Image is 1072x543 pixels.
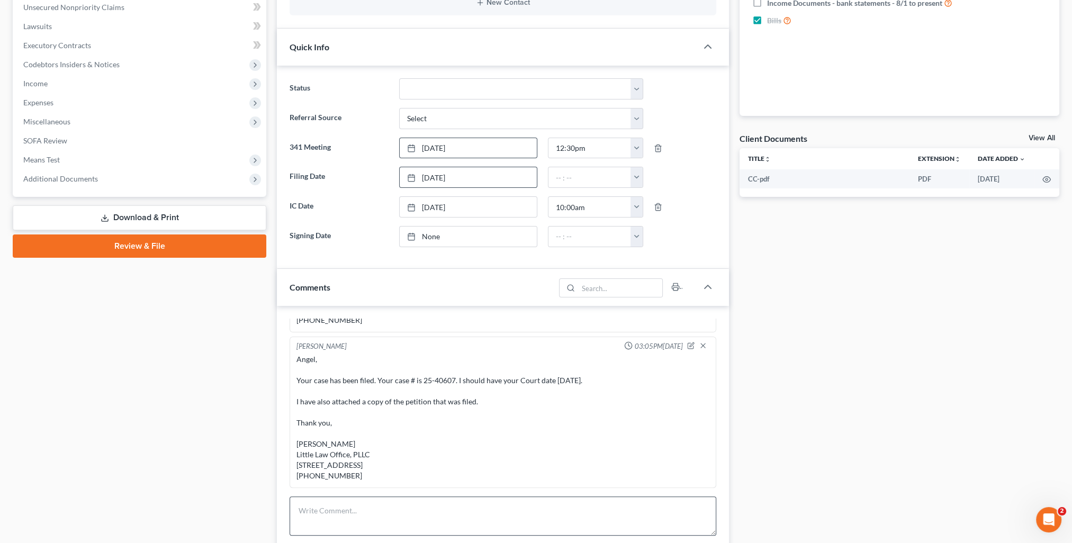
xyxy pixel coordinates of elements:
i: unfold_more [764,156,771,162]
span: 03:05PM[DATE] [635,341,683,351]
input: -- : -- [548,167,631,187]
span: 2 [1058,507,1066,515]
a: View All [1029,134,1055,142]
a: Executory Contracts [15,36,266,55]
span: Additional Documents [23,174,98,183]
a: Date Added expand_more [978,155,1025,162]
span: Lawsuits [23,22,52,31]
label: IC Date [284,196,393,218]
a: Extensionunfold_more [918,155,961,162]
input: -- : -- [548,227,631,247]
input: -- : -- [548,138,631,158]
a: Download & Print [13,205,266,230]
span: Means Test [23,155,60,164]
div: Client Documents [740,133,807,144]
label: Status [284,78,393,99]
td: PDF [909,169,969,188]
td: [DATE] [969,169,1034,188]
span: Miscellaneous [23,117,70,126]
span: SOFA Review [23,136,67,145]
span: Unsecured Nonpriority Claims [23,3,124,12]
a: Lawsuits [15,17,266,36]
a: Titleunfold_more [748,155,771,162]
label: Signing Date [284,226,393,247]
label: Filing Date [284,167,393,188]
input: -- : -- [548,197,631,217]
label: Referral Source [284,108,393,129]
i: expand_more [1019,156,1025,162]
span: Expenses [23,98,53,107]
span: Comments [290,282,330,292]
td: CC-pdf [740,169,909,188]
a: None [400,227,537,247]
span: Bills [767,15,781,26]
iframe: Intercom live chat [1036,507,1061,532]
a: [DATE] [400,197,537,217]
i: unfold_more [954,156,961,162]
a: [DATE] [400,138,537,158]
span: Executory Contracts [23,41,91,50]
a: SOFA Review [15,131,266,150]
span: Income [23,79,48,88]
div: [PERSON_NAME] [296,341,347,352]
a: Review & File [13,234,266,258]
span: Codebtors Insiders & Notices [23,60,120,69]
input: Search... [578,279,662,297]
span: Quick Info [290,42,329,52]
label: 341 Meeting [284,138,393,159]
div: Angel, Your case has been filed. Your case # is 25-40607. I should have your Court date [DATE]. I... [296,354,709,481]
a: [DATE] [400,167,537,187]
